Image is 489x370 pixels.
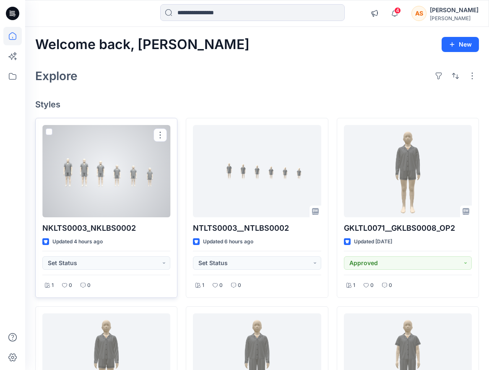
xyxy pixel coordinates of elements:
p: 0 [389,281,392,290]
p: Updated 4 hours ago [52,237,103,246]
p: 0 [219,281,223,290]
h2: Welcome back, [PERSON_NAME] [35,37,250,52]
p: 1 [52,281,54,290]
p: GKLTL0071__GKLBS0008_OP2 [344,222,472,234]
p: NKLTS0003_NKLBS0002 [42,222,170,234]
a: NTLTS0003__NTLBS0002 [193,125,321,217]
div: [PERSON_NAME] [430,15,479,21]
p: 0 [238,281,241,290]
p: Updated 6 hours ago [203,237,253,246]
p: 1 [202,281,204,290]
p: 0 [370,281,374,290]
p: NTLTS0003__NTLBS0002 [193,222,321,234]
a: NKLTS0003_NKLBS0002 [42,125,170,217]
h4: Styles [35,99,479,109]
div: AS [411,6,427,21]
a: GKLTL0071__GKLBS0008_OP2 [344,125,472,217]
p: 0 [69,281,72,290]
p: 1 [353,281,355,290]
span: 4 [394,7,401,14]
h2: Explore [35,69,78,83]
div: [PERSON_NAME] [430,5,479,15]
p: Updated [DATE] [354,237,392,246]
button: New [442,37,479,52]
p: 0 [87,281,91,290]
